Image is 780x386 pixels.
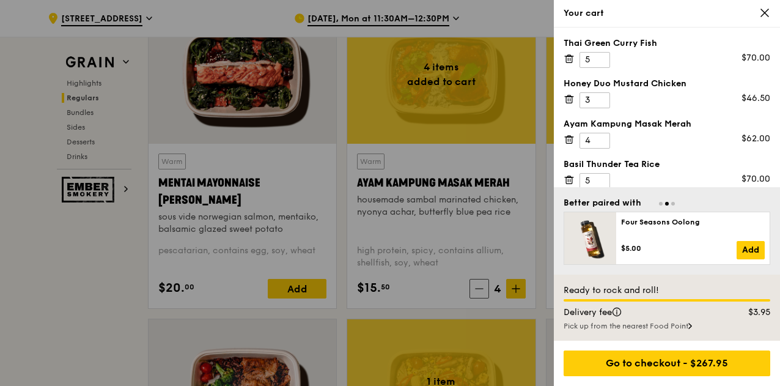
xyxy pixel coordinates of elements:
a: Add [737,241,765,259]
div: Better paired with [564,197,641,209]
div: Your cart [564,7,770,20]
div: $70.00 [741,52,770,64]
div: $3.95 [723,306,778,319]
div: Thai Green Curry Fish [564,37,770,50]
span: Go to slide 1 [659,202,663,206]
div: $46.50 [741,92,770,105]
div: Delivery fee [556,306,723,319]
div: Pick up from the nearest Food Point [564,321,770,331]
div: Four Seasons Oolong [621,217,765,227]
div: Ready to rock and roll! [564,284,770,297]
div: Go to checkout - $267.95 [564,351,770,376]
div: Honey Duo Mustard Chicken [564,78,770,90]
div: Ayam Kampung Masak Merah [564,118,770,130]
div: $70.00 [741,173,770,185]
span: Go to slide 2 [665,202,669,206]
div: $62.00 [741,133,770,145]
span: Go to slide 3 [671,202,675,206]
div: Basil Thunder Tea Rice [564,158,770,171]
div: $5.00 [621,243,737,253]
